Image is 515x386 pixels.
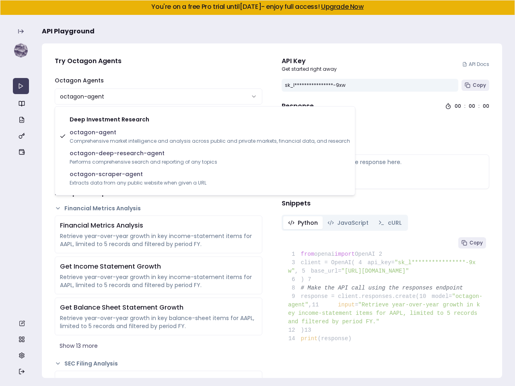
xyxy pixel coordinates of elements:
span: octagon-agent [70,128,350,136]
div: Deep Investment Research [57,113,353,126]
span: Performs comprehensive search and reporting of any topics [70,159,217,165]
span: octagon-deep-research-agent [70,149,217,157]
span: Extracts data from any public website when given a URL [70,180,206,186]
span: Comprehensive market intelligence and analysis across public and private markets, financial data,... [70,138,350,144]
span: octagon-scraper-agent [70,170,206,178]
